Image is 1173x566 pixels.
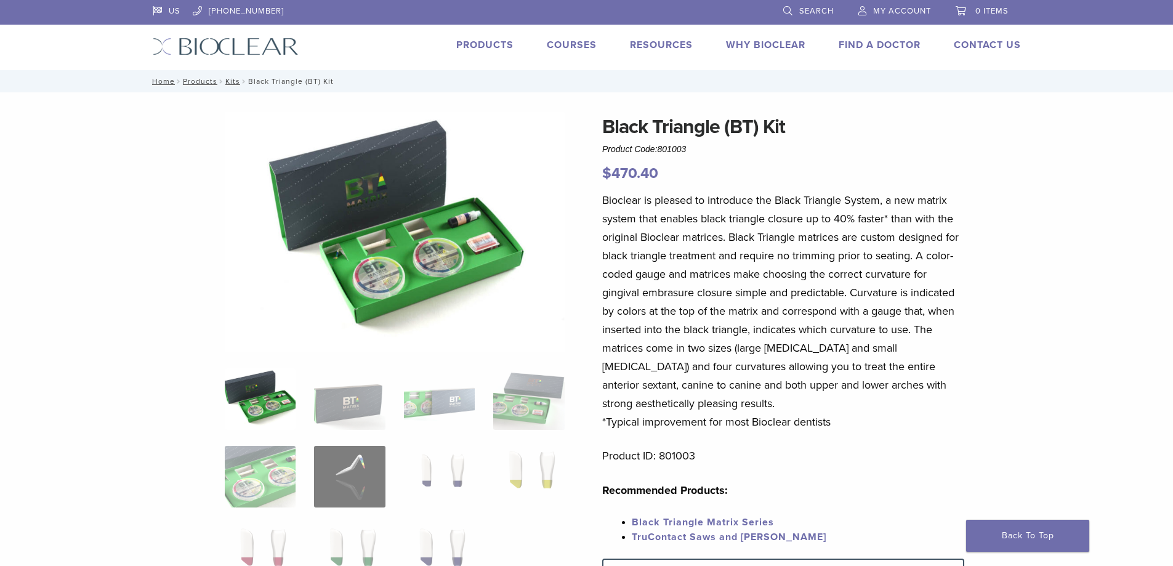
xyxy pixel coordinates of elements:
[456,39,514,51] a: Products
[602,164,658,182] bdi: 470.40
[183,77,217,86] a: Products
[602,144,686,154] span: Product Code:
[632,516,774,528] a: Black Triangle Matrix Series
[602,112,964,142] h1: Black Triangle (BT) Kit
[602,447,964,465] p: Product ID: 801003
[975,6,1009,16] span: 0 items
[404,446,475,507] img: Black Triangle (BT) Kit - Image 7
[225,446,296,507] img: Black Triangle (BT) Kit - Image 5
[726,39,805,51] a: Why Bioclear
[404,368,475,430] img: Black Triangle (BT) Kit - Image 3
[314,368,385,430] img: Black Triangle (BT) Kit - Image 2
[143,70,1030,92] nav: Black Triangle (BT) Kit
[493,368,564,430] img: Black Triangle (BT) Kit - Image 4
[175,78,183,84] span: /
[240,78,248,84] span: /
[799,6,834,16] span: Search
[148,77,175,86] a: Home
[658,144,687,154] span: 801003
[493,446,564,507] img: Black Triangle (BT) Kit - Image 8
[547,39,597,51] a: Courses
[954,39,1021,51] a: Contact Us
[225,112,565,352] img: Intro Black Triangle Kit-6 - Copy
[602,483,728,497] strong: Recommended Products:
[602,164,611,182] span: $
[225,77,240,86] a: Kits
[873,6,931,16] span: My Account
[217,78,225,84] span: /
[630,39,693,51] a: Resources
[314,446,385,507] img: Black Triangle (BT) Kit - Image 6
[225,368,296,430] img: Intro-Black-Triangle-Kit-6-Copy-e1548792917662-324x324.jpg
[602,191,964,431] p: Bioclear is pleased to introduce the Black Triangle System, a new matrix system that enables blac...
[153,38,299,55] img: Bioclear
[839,39,921,51] a: Find A Doctor
[966,520,1089,552] a: Back To Top
[632,531,826,543] a: TruContact Saws and [PERSON_NAME]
